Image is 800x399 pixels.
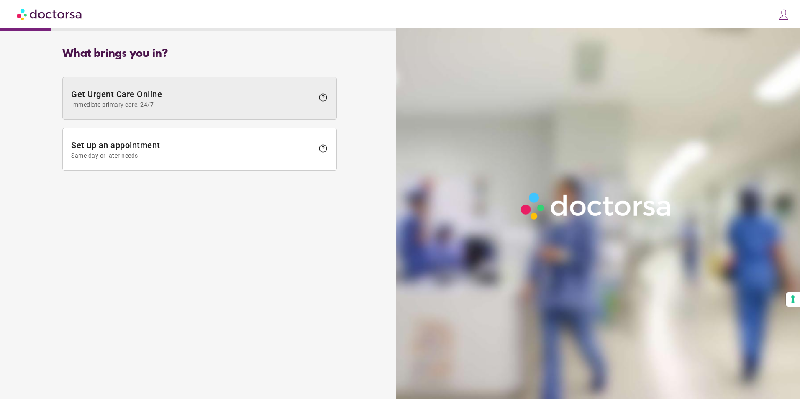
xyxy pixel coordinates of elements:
img: Doctorsa.com [17,5,83,23]
span: Set up an appointment [71,140,314,159]
span: Same day or later needs [71,152,314,159]
span: help [318,92,328,102]
span: Get Urgent Care Online [71,89,314,108]
span: help [318,143,328,153]
button: Your consent preferences for tracking technologies [786,292,800,307]
img: icons8-customer-100.png [778,9,790,20]
span: Immediate primary care, 24/7 [71,101,314,108]
img: Logo-Doctorsa-trans-White-partial-flat.png [516,188,676,224]
div: What brings you in? [62,48,337,60]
